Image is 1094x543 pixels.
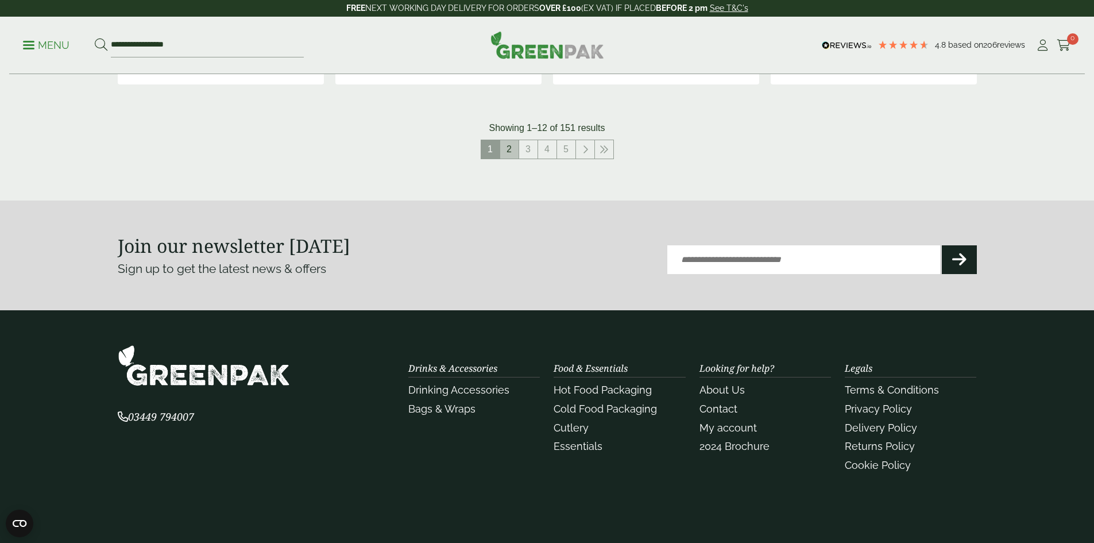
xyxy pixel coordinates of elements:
a: Terms & Conditions [845,384,939,396]
a: Contact [699,403,737,415]
a: Menu [23,38,69,50]
span: Based on [948,40,983,49]
span: 0 [1067,33,1078,45]
button: Open CMP widget [6,510,33,537]
a: Cold Food Packaging [554,403,657,415]
span: 206 [983,40,997,49]
a: Bags & Wraps [408,403,476,415]
a: Delivery Policy [845,422,917,434]
i: Cart [1057,40,1071,51]
a: Privacy Policy [845,403,912,415]
a: Cutlery [554,422,589,434]
a: 2 [500,140,519,159]
a: 2024 Brochure [699,440,770,452]
a: Returns Policy [845,440,915,452]
a: 0 [1057,37,1071,54]
i: My Account [1035,40,1050,51]
div: 4.79 Stars [877,40,929,50]
img: REVIEWS.io [822,41,872,49]
img: GreenPak Supplies [490,31,604,59]
a: My account [699,422,757,434]
a: Cookie Policy [845,459,911,471]
span: 1 [481,140,500,159]
strong: BEFORE 2 pm [656,3,708,13]
p: Showing 1–12 of 151 results [489,121,605,135]
a: Drinking Accessories [408,384,509,396]
a: 4 [538,140,556,159]
a: About Us [699,384,745,396]
span: 4.8 [935,40,948,49]
strong: OVER £100 [539,3,581,13]
a: 5 [557,140,575,159]
p: Sign up to get the latest news & offers [118,260,504,278]
a: Essentials [554,440,602,452]
img: GreenPak Supplies [118,345,290,387]
a: See T&C's [710,3,748,13]
a: 3 [519,140,538,159]
span: reviews [997,40,1025,49]
strong: FREE [346,3,365,13]
strong: Join our newsletter [DATE] [118,233,350,258]
a: Hot Food Packaging [554,384,652,396]
p: Menu [23,38,69,52]
span: 03449 794007 [118,410,194,423]
a: 03449 794007 [118,412,194,423]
